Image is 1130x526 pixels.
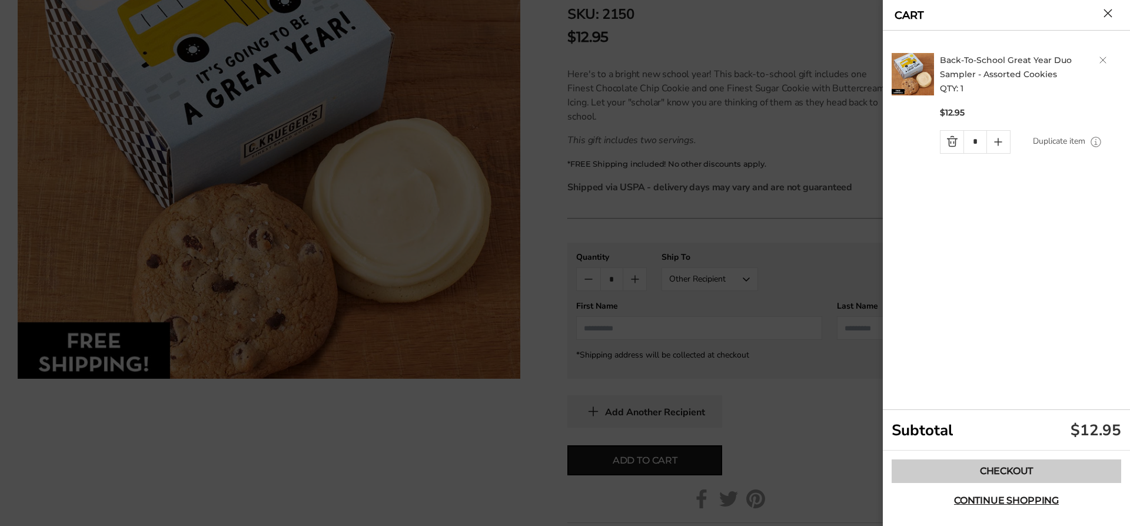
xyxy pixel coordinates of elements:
span: Continue shopping [954,496,1059,505]
img: C. Krueger's. image [892,53,934,95]
input: Quantity Input [963,131,986,153]
span: $12.95 [940,107,965,118]
div: $12.95 [1071,420,1121,441]
button: Close cart [1104,9,1112,18]
a: Checkout [892,459,1121,483]
a: Delete product [1099,57,1106,64]
iframe: Sign Up via Text for Offers [9,481,122,517]
div: Subtotal [883,410,1130,451]
a: Duplicate item [1033,135,1085,148]
h2: QTY: 1 [940,53,1125,95]
a: Quantity minus button [940,131,963,153]
button: Continue shopping [892,489,1121,512]
a: Quantity plus button [987,131,1010,153]
a: Back-To-School Great Year Duo Sampler - Assorted Cookies [940,55,1072,80]
a: CART [895,10,924,21]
